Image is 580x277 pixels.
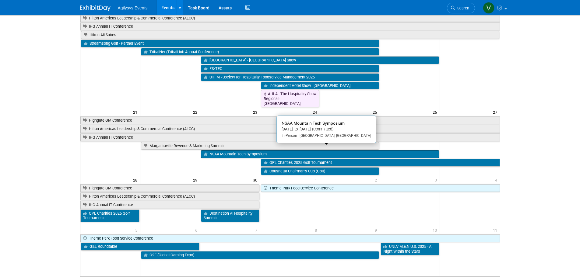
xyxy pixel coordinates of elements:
[297,133,371,138] span: [GEOGRAPHIC_DATA], [GEOGRAPHIC_DATA]
[494,176,500,184] span: 4
[311,127,333,131] span: (Committed)
[80,125,500,133] a: Hilton Americas Leadership & Commercial Conference (ALCC)
[80,184,259,192] a: Highgate GM Conference
[141,48,379,56] a: TribalNet (TribalHub Annual Conference)
[381,243,439,255] a: UNLV M.E.N.U.S. 2025 - A Night Within the Stars
[432,108,440,116] span: 26
[434,176,440,184] span: 3
[255,226,260,234] span: 7
[80,23,500,30] a: IHG Annual IT Conference
[80,201,259,209] a: IHG Annual IT Conference
[201,150,439,158] a: NSAA Mountain Tech Symposium
[492,108,500,116] span: 27
[135,226,140,234] span: 5
[282,133,297,138] span: In-Person
[201,56,439,64] a: [GEOGRAPHIC_DATA] - [GEOGRAPHIC_DATA] Show
[80,5,111,11] img: ExhibitDay
[261,159,500,167] a: OPL Charities 2025 Golf Tournament
[141,142,379,150] a: Margaritaville Revenue & Marketing Summit
[312,108,320,116] span: 24
[81,40,379,47] a: Streamsong Golf - Partner Event
[195,226,200,234] span: 6
[80,192,259,200] a: Hilton Americas Leadership & Commercial Conference (ALCC)
[201,73,379,81] a: SHFM - Society for Hospitality Foodservice Management 2025
[455,6,469,10] span: Search
[81,31,499,39] a: Hilton All Suites
[192,176,200,184] span: 29
[132,108,140,116] span: 21
[314,226,320,234] span: 8
[80,209,139,222] a: OPL Charities 2025 Golf Tournament
[118,5,148,10] span: Agilysys Events
[252,176,260,184] span: 30
[201,209,259,222] a: Destination AI Hospitality Summit
[261,90,319,107] a: AHLA - The Hospitality Show Regional: [GEOGRAPHIC_DATA]
[261,82,379,90] a: Independent Hotel Show - [GEOGRAPHIC_DATA]
[141,251,379,259] a: G2E (Global Gaming Expo)
[81,243,199,251] a: G&L Roundtable
[282,127,371,132] div: [DATE] to [DATE]
[372,108,380,116] span: 25
[80,234,500,242] a: Theme Park Food Service Conference
[192,108,200,116] span: 22
[252,108,260,116] span: 23
[432,226,440,234] span: 10
[374,176,380,184] span: 2
[201,65,379,73] a: FS/TEC
[80,133,500,141] a: IHG Annual IT Conference
[314,176,320,184] span: 1
[132,176,140,184] span: 28
[282,121,345,126] span: NSAA Mountain Tech Symposium
[261,184,500,192] a: Theme Park Food Service Conference
[447,3,475,13] a: Search
[483,2,494,14] img: Vaitiare Munoz
[261,167,379,175] a: Coushatta Chairman’s Cup (Golf)
[374,226,380,234] span: 9
[80,116,500,124] a: Highgate GM Conference
[492,226,500,234] span: 11
[80,14,500,22] a: Hilton Americas Leadership & Commercial Conference (ALCC)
